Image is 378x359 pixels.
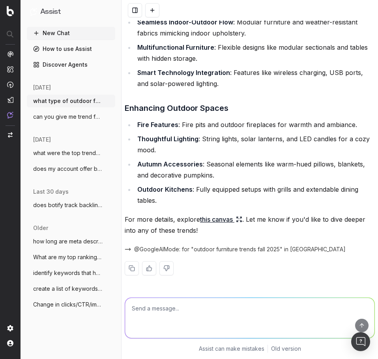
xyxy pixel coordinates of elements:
[27,267,115,279] button: identify keywords that have dropped off
[135,119,375,130] li: : Fire pits and outdoor fireplaces for warmth and ambiance.
[27,95,115,107] button: what type of outdoor furniture will be t
[33,224,48,232] span: older
[27,27,115,39] button: New Chat
[33,301,103,309] span: Change in clicks/CTR/impressions over la
[137,121,178,129] strong: Fire Features
[27,43,115,55] a: How to use Assist
[30,8,37,15] img: Assist
[33,149,103,157] span: what were the top trends in furniture an
[33,237,103,245] span: how long are meta descriptions are suppo
[27,282,115,295] button: create a list of keywords from the "OCC"
[200,214,242,225] a: this canvas
[27,251,115,264] button: What are my top ranking pages?
[33,188,69,196] span: last 30 days
[33,285,103,293] span: create a list of keywords from the "OCC"
[135,67,375,89] li: : Features like wireless charging, USB ports, and solar-powered lighting.
[33,113,103,121] span: can you give me trend forecasts?
[135,17,375,39] li: : Modular furniture and weather-resistant fabrics mimicking indoor upholstery.
[30,6,112,17] button: Assist
[40,6,61,17] h1: Assist
[134,245,346,253] span: @GoogleAIMode: for "outdoor furniture trends fall 2025" in [GEOGRAPHIC_DATA]
[27,199,115,211] button: does botify track backlinks
[33,165,103,173] span: does my account offer backlink analytics
[125,245,346,253] button: @GoogleAIMode: for "outdoor furniture trends fall 2025" in [GEOGRAPHIC_DATA]
[27,235,115,248] button: how long are meta descriptions are suppo
[7,97,13,103] img: Studio
[33,201,103,209] span: does botify track backlinks
[7,81,13,88] img: Activation
[7,325,13,331] img: Setting
[135,184,375,206] li: : Fully equipped setups with grills and extendable dining tables.
[137,135,198,143] strong: Thoughtful Lighting
[27,298,115,311] button: Change in clicks/CTR/impressions over la
[137,43,214,51] strong: Multifunctional Furniture
[137,18,233,26] strong: Seamless Indoor-Outdoor Flow
[137,185,193,193] strong: Outdoor Kitchens
[7,66,13,73] img: Intelligence
[8,132,13,138] img: Switch project
[199,345,264,353] p: Assist can make mistakes
[7,112,13,118] img: Assist
[33,136,51,144] span: [DATE]
[7,51,13,57] img: Analytics
[137,160,203,168] strong: Autumn Accessories
[125,214,375,236] p: For more details, explore . Let me know if you'd like to dive deeper into any of these trends!
[33,97,103,105] span: what type of outdoor furniture will be t
[7,340,13,346] img: My account
[27,147,115,159] button: what were the top trends in furniture an
[137,69,230,77] strong: Smart Technology Integration
[351,332,370,351] div: Open Intercom Messenger
[33,269,103,277] span: identify keywords that have dropped off
[27,110,115,123] button: can you give me trend forecasts?
[135,159,375,181] li: : Seasonal elements like warm-hued pillows, blankets, and decorative pumpkins.
[33,84,51,92] span: [DATE]
[27,163,115,175] button: does my account offer backlink analytics
[7,6,14,16] img: Botify logo
[125,102,375,114] h3: Enhancing Outdoor Spaces
[271,345,301,353] a: Old version
[135,42,375,64] li: : Flexible designs like modular sectionals and tables with hidden storage.
[27,58,115,71] a: Discover Agents
[135,133,375,155] li: : String lights, solar lanterns, and LED candles for a cozy mood.
[33,253,103,261] span: What are my top ranking pages?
